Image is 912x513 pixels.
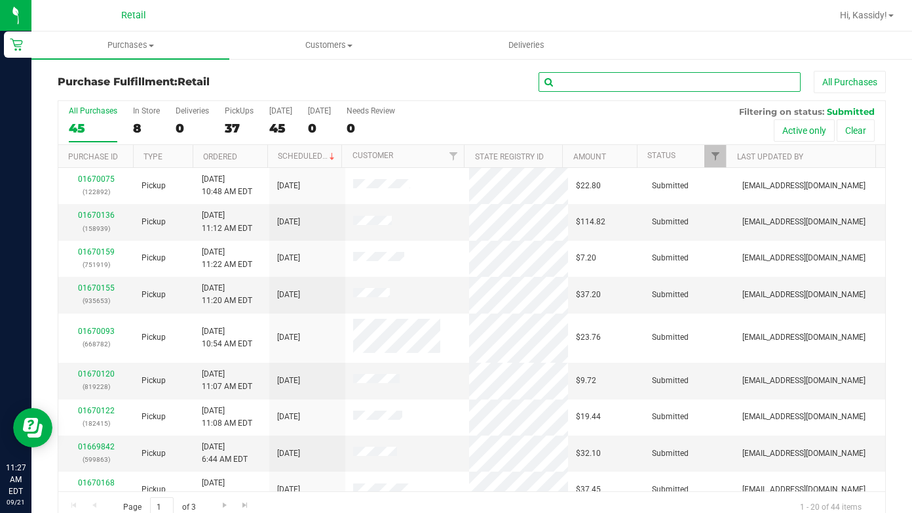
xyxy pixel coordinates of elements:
span: Pickup [142,180,166,192]
a: Last Updated By [737,152,803,161]
span: [DATE] [277,483,300,496]
span: Purchases [31,39,229,51]
span: Customers [230,39,427,51]
span: [DATE] [277,252,300,264]
span: $7.20 [576,252,596,264]
span: Submitted [652,216,689,228]
span: $22.80 [576,180,601,192]
span: Submitted [652,483,689,496]
div: 37 [225,121,254,136]
span: [EMAIL_ADDRESS][DOMAIN_NAME] [742,289,865,301]
span: Pickup [142,331,166,344]
span: Retail [121,10,146,21]
inline-svg: Retail [10,38,23,51]
span: Pickup [142,252,166,264]
span: Pickup [142,216,166,228]
span: $32.10 [576,447,601,460]
span: Submitted [827,106,875,117]
span: $9.72 [576,375,596,387]
a: Customers [229,31,427,59]
span: [EMAIL_ADDRESS][DOMAIN_NAME] [742,483,865,496]
a: 01670122 [78,406,115,415]
span: Pickup [142,483,166,496]
span: [DATE] 11:12 AM EDT [202,209,252,234]
span: [DATE] [277,180,300,192]
div: PickUps [225,106,254,115]
p: (239950) [66,490,126,503]
p: (122892) [66,186,126,198]
p: (158939) [66,222,126,235]
span: Filtering on status: [739,106,824,117]
span: $37.20 [576,289,601,301]
div: 45 [69,121,117,136]
span: [DATE] 11:22 AM EDT [202,246,252,271]
span: [DATE] [277,411,300,423]
div: 45 [269,121,292,136]
button: Clear [837,119,875,142]
span: [DATE] 11:08 AM EDT [202,405,252,430]
a: 01670168 [78,478,115,487]
span: [DATE] 11:25 AM EDT [202,477,252,502]
a: State Registry ID [475,152,544,161]
span: $23.76 [576,331,601,344]
a: 01670136 [78,211,115,220]
iframe: Resource center [13,408,52,447]
p: (599863) [66,453,126,466]
span: [DATE] 11:07 AM EDT [202,368,252,393]
span: Retail [178,75,210,88]
span: Submitted [652,447,689,460]
p: (751919) [66,258,126,271]
span: [DATE] [277,447,300,460]
span: $19.44 [576,411,601,423]
span: [DATE] 10:48 AM EDT [202,173,252,198]
span: Submitted [652,289,689,301]
p: 11:27 AM EDT [6,462,26,497]
span: Pickup [142,375,166,387]
a: 01670155 [78,283,115,293]
span: Submitted [652,252,689,264]
div: Needs Review [347,106,395,115]
span: [EMAIL_ADDRESS][DOMAIN_NAME] [742,411,865,423]
a: Amount [573,152,606,161]
span: Deliveries [491,39,562,51]
a: Filter [704,145,726,167]
span: [DATE] [277,375,300,387]
span: [DATE] 11:20 AM EDT [202,282,252,307]
span: [DATE] [277,331,300,344]
span: $114.82 [576,216,605,228]
a: Customer [352,151,393,160]
p: (668782) [66,338,126,350]
a: 01669842 [78,442,115,451]
a: 01670159 [78,247,115,256]
a: Purchases [31,31,229,59]
div: Deliveries [176,106,209,115]
span: Hi, Kassidy! [840,10,887,20]
span: [DATE] [277,216,300,228]
span: Submitted [652,411,689,423]
p: 09/21 [6,497,26,507]
div: [DATE] [308,106,331,115]
a: 01670093 [78,327,115,336]
span: Submitted [652,331,689,344]
a: Type [143,152,162,161]
span: [DATE] [277,289,300,301]
div: 8 [133,121,160,136]
a: Scheduled [278,152,337,161]
input: Search Purchase ID, Original ID, State Registry ID or Customer Name... [539,72,801,92]
div: 0 [308,121,331,136]
a: Deliveries [428,31,626,59]
span: Submitted [652,375,689,387]
span: [EMAIL_ADDRESS][DOMAIN_NAME] [742,216,865,228]
a: Ordered [203,152,237,161]
div: 0 [176,121,209,136]
span: [EMAIL_ADDRESS][DOMAIN_NAME] [742,331,865,344]
a: Filter [442,145,464,167]
a: 01670120 [78,369,115,379]
a: Status [647,151,675,160]
span: Submitted [652,180,689,192]
a: Purchase ID [68,152,118,161]
a: 01670075 [78,174,115,184]
span: [DATE] 6:44 AM EDT [202,441,248,466]
span: Pickup [142,447,166,460]
div: All Purchases [69,106,117,115]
